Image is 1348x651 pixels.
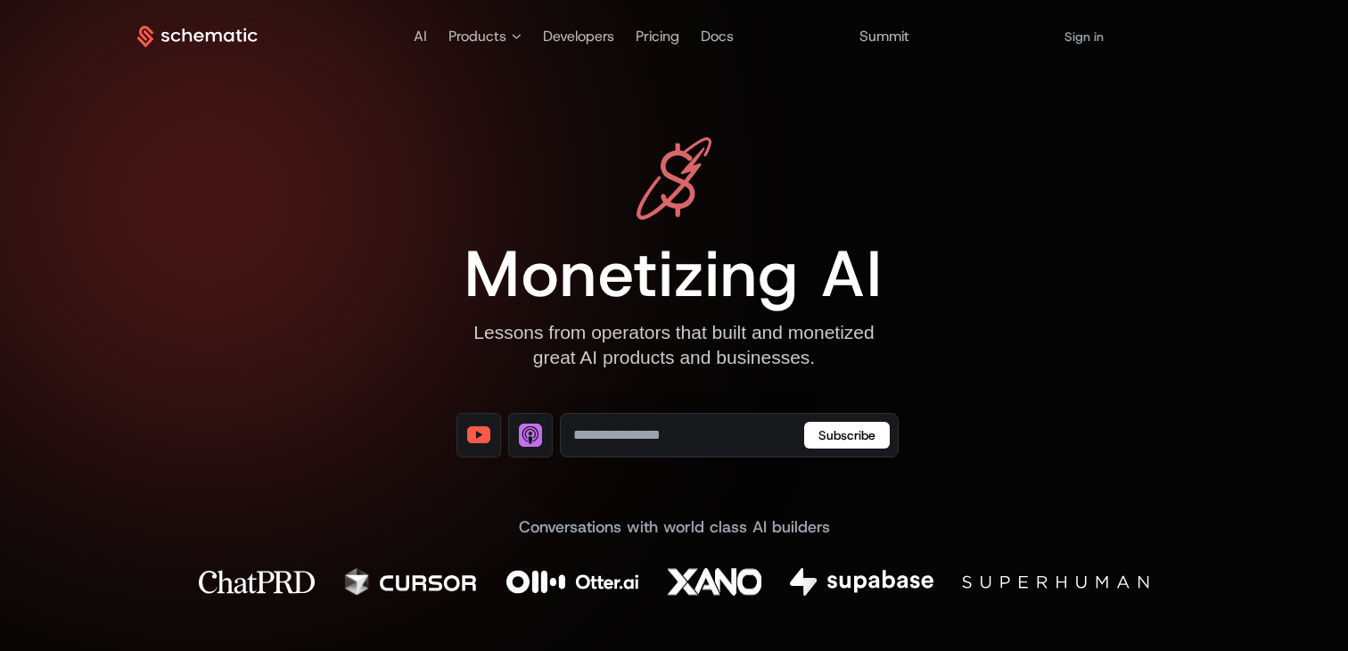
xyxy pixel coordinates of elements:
[343,568,478,596] img: Cursor AI
[636,27,679,45] a: Pricing
[1064,22,1104,51] a: Sign in
[464,231,883,317] span: Monetizing AI
[506,568,639,596] img: Otter AI
[804,422,890,449] button: Subscribe
[199,515,1149,540] div: Conversations with world class AI builders
[701,27,734,45] a: Docs
[543,27,614,45] a: Developers
[199,568,315,596] img: Chat PRD
[859,27,909,45] a: Summit
[464,320,883,370] div: Lessons from operators that built and monetized great AI products and businesses.
[790,568,933,596] img: Supabase
[456,413,501,457] a: [object Object]
[668,568,761,596] img: Xano
[448,26,506,47] span: Products
[508,413,553,457] a: [object Object]
[414,27,427,45] a: AI
[962,568,1149,596] img: Superhuman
